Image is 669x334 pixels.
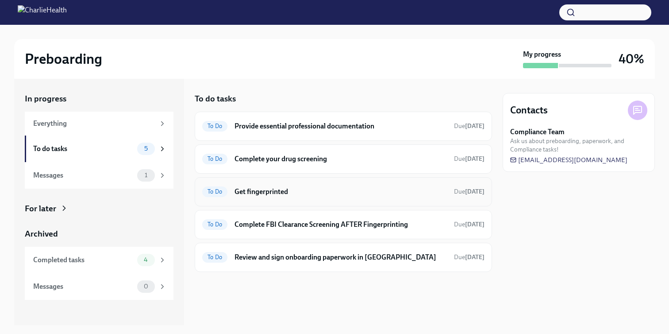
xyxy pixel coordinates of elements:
[510,137,647,154] span: Ask us about preboarding, paperwork, and Compliance tasks!
[202,155,227,162] span: To Do
[454,122,484,130] span: September 21st, 2025 09:00
[454,155,484,163] span: Due
[454,221,484,228] span: Due
[138,256,153,263] span: 4
[454,122,484,130] span: Due
[465,122,484,130] strong: [DATE]
[235,252,447,262] h6: Review and sign onboarding paperwork in [GEOGRAPHIC_DATA]
[25,273,173,300] a: Messages0
[510,127,565,137] strong: Compliance Team
[235,187,447,197] h6: Get fingerprinted
[33,144,134,154] div: To do tasks
[202,185,484,199] a: To DoGet fingerprintedDue[DATE]
[25,203,56,214] div: For later
[465,221,484,228] strong: [DATE]
[33,255,134,265] div: Completed tasks
[465,253,484,261] strong: [DATE]
[25,228,173,240] a: Archived
[202,217,484,232] a: To DoComplete FBI Clearance Screening AFTER FingerprintingDue[DATE]
[202,221,227,228] span: To Do
[25,112,173,136] a: Everything
[202,254,227,260] span: To Do
[25,50,102,68] h2: Preboarding
[454,220,484,229] span: September 25th, 2025 09:00
[139,145,153,152] span: 5
[33,119,155,128] div: Everything
[202,123,227,129] span: To Do
[619,51,644,67] h3: 40%
[18,5,67,19] img: CharlieHealth
[465,155,484,163] strong: [DATE]
[523,50,561,59] strong: My progress
[25,203,173,214] a: For later
[25,162,173,189] a: Messages1
[510,104,548,117] h4: Contacts
[454,188,484,195] span: Due
[25,136,173,162] a: To do tasks5
[25,93,173,105] a: In progress
[454,253,484,261] span: September 25th, 2025 09:00
[195,93,236,105] h5: To do tasks
[202,119,484,133] a: To DoProvide essential professional documentationDue[DATE]
[235,220,447,229] h6: Complete FBI Clearance Screening AFTER Fingerprinting
[510,155,627,164] a: [EMAIL_ADDRESS][DOMAIN_NAME]
[202,188,227,195] span: To Do
[139,172,153,179] span: 1
[202,250,484,264] a: To DoReview and sign onboarding paperwork in [GEOGRAPHIC_DATA]Due[DATE]
[202,152,484,166] a: To DoComplete your drug screeningDue[DATE]
[454,253,484,261] span: Due
[138,283,154,290] span: 0
[235,154,447,164] h6: Complete your drug screening
[454,155,484,163] span: September 22nd, 2025 09:00
[25,247,173,273] a: Completed tasks4
[33,171,134,180] div: Messages
[33,282,134,291] div: Messages
[465,188,484,195] strong: [DATE]
[235,121,447,131] h6: Provide essential professional documentation
[454,187,484,196] span: September 22nd, 2025 09:00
